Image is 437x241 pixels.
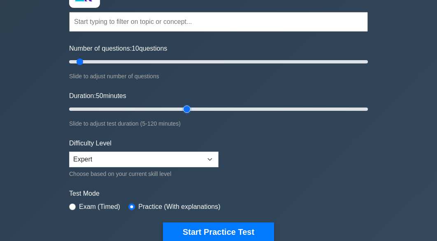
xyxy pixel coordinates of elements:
span: 50 [96,92,103,99]
label: Difficulty Level [69,138,112,148]
label: Duration: minutes [69,91,126,101]
div: Choose based on your current skill level [69,169,218,179]
input: Start typing to filter on topic or concept... [69,12,368,32]
label: Exam (Timed) [79,202,120,212]
div: Slide to adjust number of questions [69,71,368,81]
label: Practice (With explanations) [138,202,220,212]
span: 10 [132,45,139,52]
label: Number of questions: questions [69,44,167,54]
label: Test Mode [69,189,368,199]
div: Slide to adjust test duration (5-120 minutes) [69,119,368,129]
